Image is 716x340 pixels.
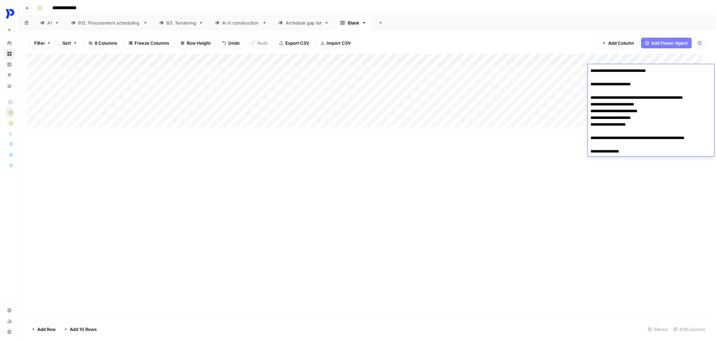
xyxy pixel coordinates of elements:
[4,59,15,70] a: Insights
[187,40,211,46] span: Row Height
[335,16,372,30] a: Blank
[4,48,15,59] a: Browse
[228,40,240,46] span: Undo
[316,38,355,48] button: Import CSV
[671,324,708,335] div: 8/8 Columns
[286,19,322,26] div: Archdesk gap list
[4,8,16,20] img: ProcurePro Logo
[34,40,45,46] span: Filter
[84,38,122,48] button: 8 Columns
[4,81,15,91] a: Your Data
[598,38,638,48] button: Add Column
[4,316,15,327] a: Usage
[30,38,55,48] button: Filter
[27,324,60,335] button: Add Row
[608,40,634,46] span: Add Column
[70,326,97,333] span: Add 10 Rows
[4,38,15,48] a: Home
[176,38,215,48] button: Row Height
[37,326,56,333] span: Add Row
[209,16,273,30] a: AI in construction
[4,327,15,337] button: Help + Support
[222,19,259,26] div: AI in construction
[641,38,692,48] button: Add Power Agent
[275,38,314,48] button: Export CSV
[257,40,268,46] span: Redo
[62,40,71,46] span: Sort
[4,305,15,316] a: Settings
[4,70,15,81] a: Opportunities
[4,5,15,22] button: Workspace: ProcurePro
[58,38,82,48] button: Sort
[47,19,52,26] div: A1
[247,38,272,48] button: Redo
[273,16,335,30] a: Archdesk gap list
[285,40,309,46] span: Export CSV
[95,40,117,46] span: 8 Columns
[78,19,140,26] div: B12. Procurement scheduling
[327,40,351,46] span: Import CSV
[166,19,196,26] div: B3. Tendering
[348,19,359,26] div: Blank
[153,16,209,30] a: B3. Tendering
[65,16,153,30] a: B12. Procurement scheduling
[645,324,671,335] div: 5 Rows
[34,16,65,30] a: A1
[124,38,174,48] button: Freeze Columns
[651,40,688,46] span: Add Power Agent
[218,38,244,48] button: Undo
[60,324,101,335] button: Add 10 Rows
[135,40,169,46] span: Freeze Columns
